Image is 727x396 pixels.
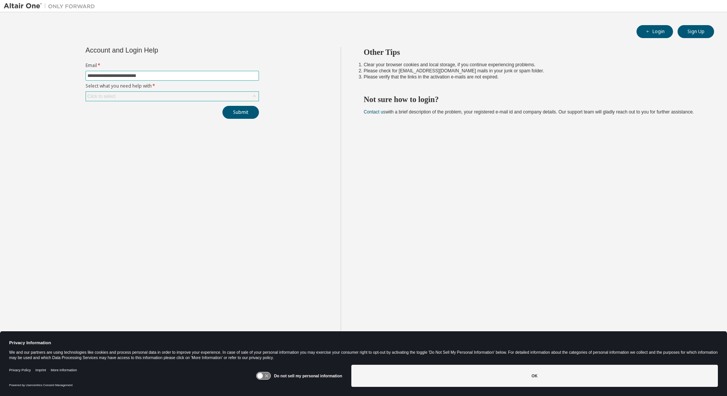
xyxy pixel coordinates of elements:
[364,109,386,115] a: Contact us
[4,2,99,10] img: Altair One
[364,47,701,57] h2: Other Tips
[364,74,701,80] li: Please verify that the links in the activation e-mails are not expired.
[87,93,116,99] div: Click to select
[678,25,714,38] button: Sign Up
[86,83,259,89] label: Select what you need help with
[86,47,224,53] div: Account and Login Help
[364,68,701,74] li: Please check for [EMAIL_ADDRESS][DOMAIN_NAME] mails in your junk or spam folder.
[86,92,259,101] div: Click to select
[364,109,694,115] span: with a brief description of the problem, your registered e-mail id and company details. Our suppo...
[364,62,701,68] li: Clear your browser cookies and local storage, if you continue experiencing problems.
[86,62,259,69] label: Email
[637,25,673,38] button: Login
[364,94,701,104] h2: Not sure how to login?
[222,106,259,119] button: Submit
